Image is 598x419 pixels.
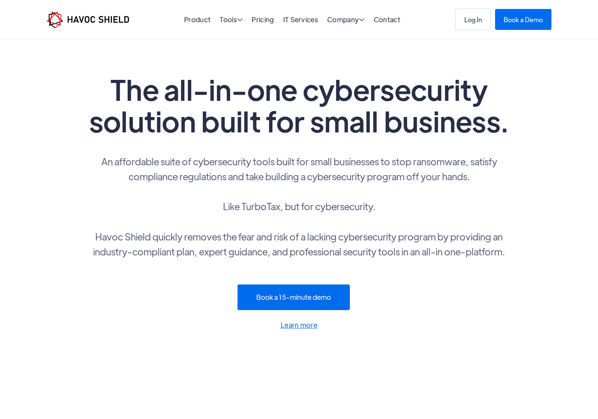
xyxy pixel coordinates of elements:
[85,73,513,137] h1: The all-in-one cybersecurity solution built for small business.
[237,284,350,310] a: Book a 15-minute demo
[455,9,491,30] a: Log In
[47,11,129,28] img: Havoc Shield logo
[252,15,274,24] a: Pricing
[359,16,364,23] span: 
[237,16,243,23] span: 
[85,319,513,331] a: Learn more
[85,154,513,259] p: An affordable suite of cybersecurity tools built for small businesses to stop ransomware, satisfy...
[47,11,129,28] a: home
[451,327,598,419] iframe: Chat Widget
[495,9,551,30] a: Book a Demo
[374,15,400,24] a: Contact
[220,16,243,24] div: Tools
[327,16,365,24] div: Company
[220,16,243,24] div: Tools
[184,15,211,24] a: Product
[327,16,365,24] div: Company
[283,15,319,24] a: IT Services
